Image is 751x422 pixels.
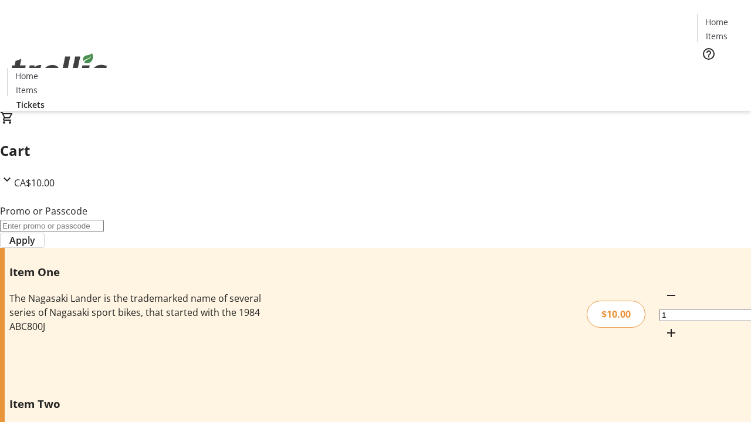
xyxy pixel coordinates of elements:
a: Tickets [7,98,54,111]
button: Decrement by one [659,284,683,307]
button: Help [697,42,720,66]
span: Items [16,84,38,96]
img: Orient E2E Organization m8b8QOTwRL's Logo [7,40,111,99]
a: Tickets [697,68,744,80]
a: Items [698,30,735,42]
span: Home [705,16,728,28]
span: Items [706,30,728,42]
a: Home [698,16,735,28]
h3: Item One [9,264,266,280]
span: CA$10.00 [14,176,55,189]
span: Home [15,70,38,82]
h3: Item Two [9,396,266,412]
div: The Nagasaki Lander is the trademarked name of several series of Nagasaki sport bikes, that start... [9,291,266,333]
span: Apply [9,233,35,247]
button: Increment by one [659,321,683,345]
a: Items [8,84,45,96]
span: Tickets [16,98,45,111]
div: $10.00 [587,301,645,328]
span: Tickets [706,68,735,80]
a: Home [8,70,45,82]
